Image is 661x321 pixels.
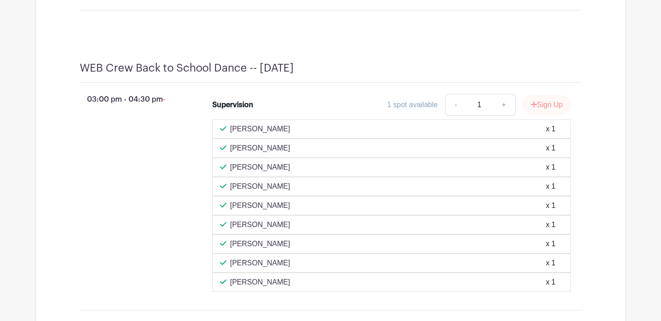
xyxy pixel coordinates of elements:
[80,62,294,75] h4: WEB Crew Back to School Dance -- [DATE]
[387,99,438,110] div: 1 spot available
[546,277,555,288] div: x 1
[163,95,165,103] span: -
[492,94,515,116] a: +
[230,143,290,154] p: [PERSON_NAME]
[546,124,555,135] div: x 1
[212,99,253,110] div: Supervision
[230,219,290,230] p: [PERSON_NAME]
[230,162,290,173] p: [PERSON_NAME]
[230,181,290,192] p: [PERSON_NAME]
[546,162,555,173] div: x 1
[230,277,290,288] p: [PERSON_NAME]
[546,143,555,154] div: x 1
[445,94,466,116] a: -
[230,238,290,249] p: [PERSON_NAME]
[546,238,555,249] div: x 1
[546,219,555,230] div: x 1
[546,181,555,192] div: x 1
[230,200,290,211] p: [PERSON_NAME]
[546,258,555,269] div: x 1
[523,95,571,114] button: Sign Up
[230,258,290,269] p: [PERSON_NAME]
[230,124,290,135] p: [PERSON_NAME]
[546,200,555,211] div: x 1
[65,90,198,109] p: 03:00 pm - 04:30 pm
